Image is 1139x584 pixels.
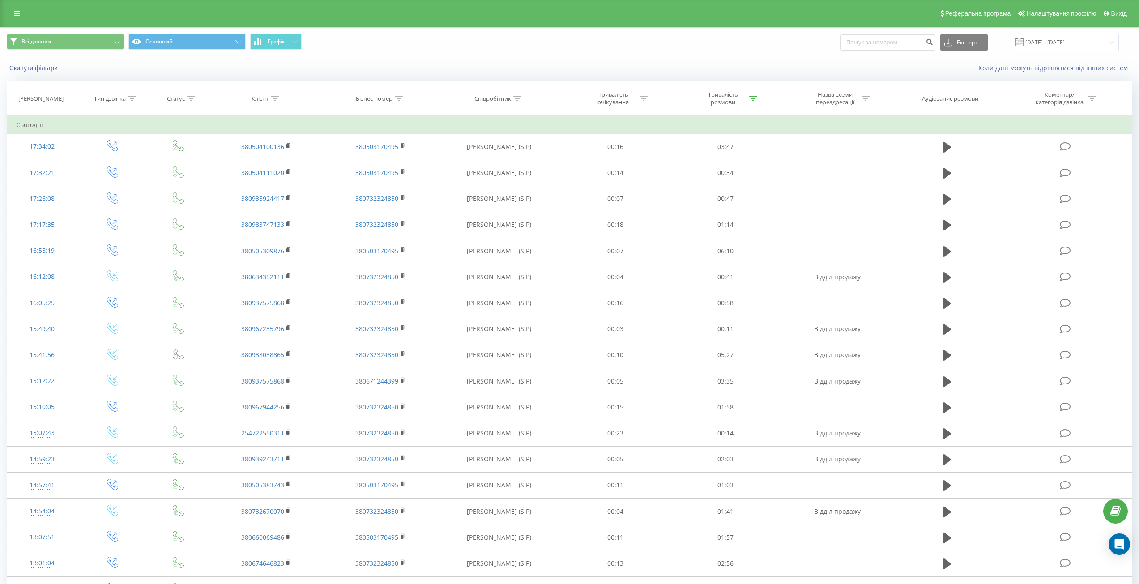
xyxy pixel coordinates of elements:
td: 01:14 [670,212,780,238]
td: 01:57 [670,524,780,550]
td: 00:14 [561,160,670,186]
div: 15:10:05 [16,398,68,416]
a: 380983747133 [241,220,284,229]
a: 380732670070 [241,507,284,516]
td: 00:11 [561,524,670,550]
td: [PERSON_NAME] (SIP) [438,212,561,238]
a: 380732324850 [355,220,398,229]
div: Бізнес номер [356,95,392,102]
a: 380660069486 [241,533,284,541]
td: 00:16 [561,290,670,316]
div: Тип дзвінка [94,95,126,102]
td: Відділ продажу [780,264,894,290]
a: 380938038865 [241,350,284,359]
span: Вихід [1111,10,1127,17]
a: 380967235796 [241,324,284,333]
div: [PERSON_NAME] [18,95,64,102]
td: [PERSON_NAME] (SIP) [438,186,561,212]
div: Тривалість очікування [589,91,637,106]
td: 05:27 [670,342,780,368]
div: 15:49:40 [16,320,68,338]
a: 380674646823 [241,559,284,567]
a: 380505383743 [241,481,284,489]
span: Реферальна програма [945,10,1011,17]
div: Open Intercom Messenger [1109,533,1130,555]
div: 15:41:56 [16,346,68,364]
button: Графік [250,34,302,50]
td: 02:03 [670,446,780,472]
a: 380504100136 [241,142,284,151]
a: 380634352111 [241,273,284,281]
span: Налаштування профілю [1026,10,1096,17]
button: Скинути фільтри [7,64,62,72]
div: 14:54:04 [16,503,68,520]
a: Коли дані можуть відрізнятися вiд інших систем [978,64,1132,72]
td: 01:58 [670,394,780,420]
td: 00:07 [561,238,670,264]
td: 00:47 [670,186,780,212]
a: 380732324850 [355,559,398,567]
input: Пошук за номером [840,34,935,51]
a: 254722550311 [241,429,284,437]
div: 13:07:51 [16,529,68,546]
a: 380732324850 [355,273,398,281]
td: 00:07 [561,186,670,212]
td: Відділ продажу [780,316,894,342]
a: 380503170495 [355,142,398,151]
td: 06:10 [670,238,780,264]
div: Клієнт [252,95,269,102]
td: Відділ продажу [780,342,894,368]
td: 00:13 [561,550,670,576]
div: Тривалість розмови [699,91,747,106]
span: Графік [268,38,285,45]
a: 380671244399 [355,377,398,385]
a: 380937575868 [241,298,284,307]
a: 380503170495 [355,481,398,489]
a: 380967944256 [241,403,284,411]
button: Експорт [940,34,988,51]
div: 16:05:25 [16,294,68,312]
span: Всі дзвінки [21,38,51,45]
div: 17:34:02 [16,138,68,155]
td: 00:23 [561,420,670,446]
div: 15:12:22 [16,372,68,390]
td: 00:04 [561,264,670,290]
td: [PERSON_NAME] (SIP) [438,238,561,264]
td: [PERSON_NAME] (SIP) [438,394,561,420]
div: Назва схеми переадресації [811,91,859,106]
div: 14:57:41 [16,477,68,494]
td: 00:58 [670,290,780,316]
button: Всі дзвінки [7,34,124,50]
td: 00:16 [561,134,670,160]
td: 00:14 [670,420,780,446]
td: [PERSON_NAME] (SIP) [438,160,561,186]
a: 380504111020 [241,168,284,177]
a: 380732324850 [355,429,398,437]
div: 15:07:43 [16,424,68,442]
td: [PERSON_NAME] (SIP) [438,316,561,342]
td: 03:47 [670,134,780,160]
td: [PERSON_NAME] (SIP) [438,472,561,498]
td: 00:05 [561,368,670,394]
a: 380503170495 [355,168,398,177]
td: 00:15 [561,394,670,420]
td: [PERSON_NAME] (SIP) [438,420,561,446]
div: 13:01:04 [16,554,68,572]
div: Аудіозапис розмови [922,95,978,102]
a: 380503170495 [355,533,398,541]
a: 380505309876 [241,247,284,255]
td: [PERSON_NAME] (SIP) [438,342,561,368]
td: 00:34 [670,160,780,186]
td: 03:35 [670,368,780,394]
a: 380937575868 [241,377,284,385]
div: 17:32:21 [16,164,68,182]
td: 00:41 [670,264,780,290]
td: Відділ продажу [780,499,894,524]
div: Співробітник [474,95,511,102]
td: 00:18 [561,212,670,238]
a: 380732324850 [355,507,398,516]
a: 380732324850 [355,194,398,203]
td: 00:05 [561,446,670,472]
td: 00:03 [561,316,670,342]
td: [PERSON_NAME] (SIP) [438,264,561,290]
